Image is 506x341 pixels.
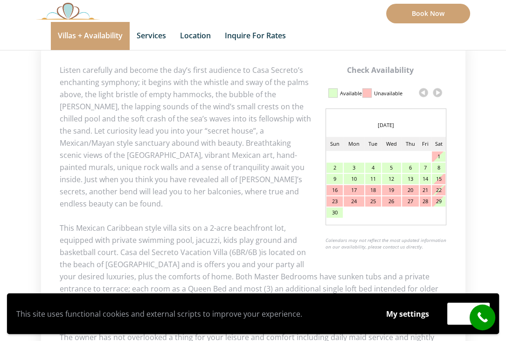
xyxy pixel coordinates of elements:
[344,163,364,173] div: 3
[432,185,445,195] div: 22
[326,163,343,173] div: 2
[365,196,381,206] div: 25
[420,185,431,195] div: 21
[402,137,419,151] td: Thu
[432,163,445,173] div: 8
[432,151,445,162] div: 1
[420,196,431,206] div: 28
[218,22,293,50] a: Inquire for Rates
[381,137,402,151] td: Wed
[326,196,343,206] div: 23
[344,174,364,184] div: 10
[130,22,173,50] a: Services
[382,196,401,206] div: 26
[402,174,419,184] div: 13
[326,174,343,184] div: 9
[340,85,362,101] div: Available
[431,137,445,151] td: Sat
[326,137,344,151] td: Sun
[402,196,419,206] div: 27
[402,163,419,173] div: 6
[470,305,495,330] a: call
[432,174,445,184] div: 15
[16,307,368,321] p: This site uses functional cookies and external scripts to improve your experience.
[386,4,470,23] a: Book Now
[326,185,343,195] div: 16
[382,174,401,184] div: 12
[420,174,431,184] div: 14
[51,22,130,50] a: Villas + Availability
[365,163,381,173] div: 4
[365,174,381,184] div: 11
[382,185,401,195] div: 19
[382,163,401,173] div: 5
[432,196,445,206] div: 29
[326,118,446,132] div: [DATE]
[343,137,364,151] td: Mon
[472,307,493,328] i: call
[344,196,364,206] div: 24
[344,185,364,195] div: 17
[447,303,490,325] button: Accept
[173,22,218,50] a: Location
[377,303,438,325] button: My settings
[365,137,381,151] td: Tue
[374,85,402,101] div: Unavailable
[365,185,381,195] div: 18
[326,207,343,218] div: 30
[36,2,100,20] img: Awesome Logo
[419,137,431,151] td: Fri
[60,64,447,210] p: Listen carefully and become the day’s first audience to Casa Secreto’s enchanting symphony; it be...
[420,163,431,173] div: 7
[60,222,447,319] p: This Mexican Caribbean style villa sits on a 2-acre beachfront lot, equipped with private swimmin...
[402,185,419,195] div: 20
